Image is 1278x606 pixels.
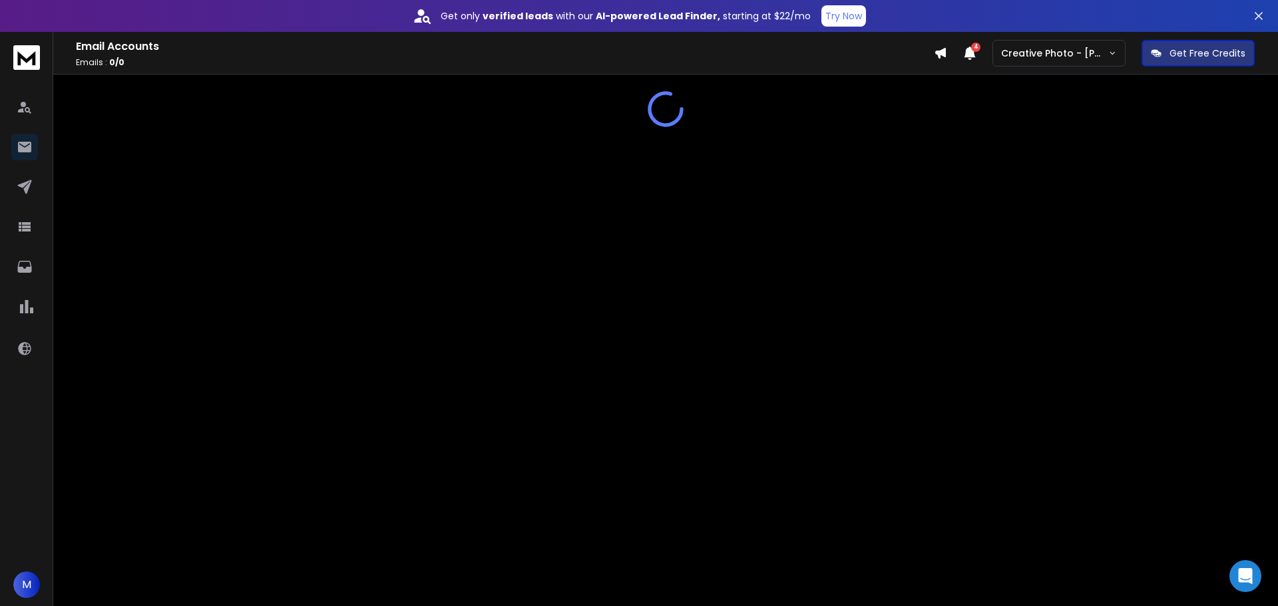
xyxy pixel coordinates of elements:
button: M [13,571,40,598]
p: Creative Photo - [PERSON_NAME] [1001,47,1108,60]
strong: verified leads [483,9,553,23]
p: Get only with our starting at $22/mo [441,9,811,23]
button: Get Free Credits [1142,40,1255,67]
p: Emails : [76,57,934,68]
p: Try Now [825,9,862,23]
div: Open Intercom Messenger [1229,560,1261,592]
button: Try Now [821,5,866,27]
span: 4 [971,43,980,52]
img: logo [13,45,40,70]
strong: AI-powered Lead Finder, [596,9,720,23]
h1: Email Accounts [76,39,934,55]
span: 0 / 0 [109,57,124,68]
p: Get Free Credits [1170,47,1245,60]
